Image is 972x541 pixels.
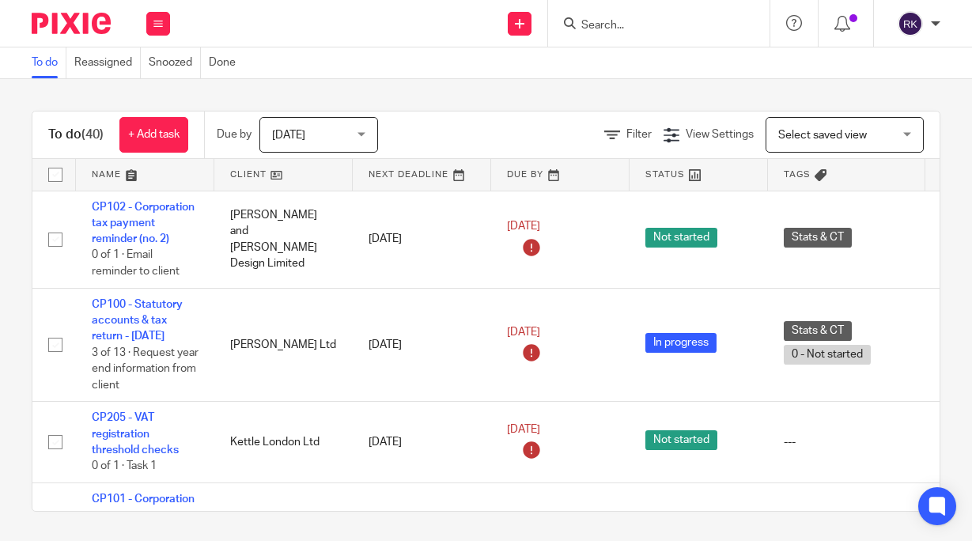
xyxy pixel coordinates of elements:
span: Not started [645,228,717,248]
a: CP102 - Corporation tax payment reminder (no. 2) [92,202,195,245]
td: [DATE] [353,402,491,483]
td: Kettle London Ltd [214,402,353,483]
td: [DATE] [353,288,491,402]
span: 0 - Not started [784,345,871,365]
a: Reassigned [74,47,141,78]
img: Pixie [32,13,111,34]
span: Stats & CT [784,321,852,341]
span: 0 of 1 · Task 1 [92,460,157,471]
a: CP205 - VAT registration threshold checks [92,412,179,456]
span: Filter [626,129,652,140]
img: svg%3E [898,11,923,36]
p: Due by [217,127,252,142]
span: 3 of 13 · Request year end information from client [92,347,199,391]
span: View Settings [686,129,754,140]
a: CP101 - Corporation tax - payment reminder [92,494,195,537]
td: [PERSON_NAME] Ltd [214,288,353,402]
span: In progress [645,333,717,353]
a: Snoozed [149,47,201,78]
span: [DATE] [507,327,540,338]
span: Select saved view [778,130,867,141]
span: Tags [784,170,811,179]
span: (40) [81,128,104,141]
a: To do [32,47,66,78]
span: Stats & CT [784,228,852,248]
a: + Add task [119,117,188,153]
span: Not started [645,430,717,450]
div: --- [784,434,910,450]
span: [DATE] [507,221,540,232]
a: Done [209,47,244,78]
span: 0 of 1 · Email reminder to client [92,250,180,278]
a: CP100 - Statutory accounts & tax return - [DATE] [92,299,183,342]
h1: To do [48,127,104,143]
td: [PERSON_NAME] and [PERSON_NAME] Design Limited [214,191,353,288]
input: Search [580,19,722,33]
td: [DATE] [353,191,491,288]
span: [DATE] [507,424,540,435]
span: [DATE] [272,130,305,141]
